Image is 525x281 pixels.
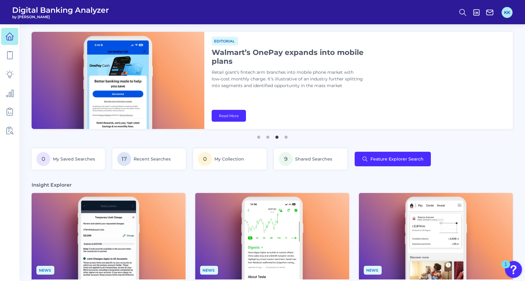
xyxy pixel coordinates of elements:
[359,193,513,279] img: News - Phone.png
[504,264,507,272] div: 1
[355,152,431,166] button: Feature Explorer Search
[32,193,186,279] img: News - Phone (2).png
[200,267,218,273] a: News
[36,266,54,275] span: News
[193,148,267,170] a: 0My Collection
[32,148,105,170] a: 0My Saved Searches
[212,69,363,89] p: Retail giant’s fintech arm branches into mobile phone market with low-cost monthly charge. It’s i...
[274,148,347,170] a: 9Shared Searches
[212,48,363,66] h1: Walmart’s OnePay expands into mobile plans
[214,156,244,162] span: My Collection
[32,182,72,188] h3: Insight Explorer
[112,148,186,170] a: 17Recent Searches
[36,152,50,166] span: 0
[256,133,262,139] button: 1
[265,133,271,139] button: 2
[370,157,424,161] span: Feature Explorer Search
[364,267,382,273] a: News
[505,261,522,278] button: Open Resource Center, 1 new notification
[212,38,238,44] a: Editorial
[212,110,246,122] a: Read More
[364,266,382,275] span: News
[36,267,54,273] a: News
[117,152,131,166] span: 17
[12,15,109,19] span: by [PERSON_NAME]
[295,156,332,162] span: Shared Searches
[274,133,280,139] button: 3
[134,156,171,162] span: Recent Searches
[279,152,293,166] span: 9
[32,32,204,129] img: bannerImg
[198,152,212,166] span: 0
[283,133,289,139] button: 4
[212,37,238,46] span: Editorial
[12,5,109,15] span: Digital Banking Analyzer
[502,7,513,18] button: KK
[53,156,95,162] span: My Saved Searches
[200,266,218,275] span: News
[195,193,349,279] img: News - Phone (1).png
